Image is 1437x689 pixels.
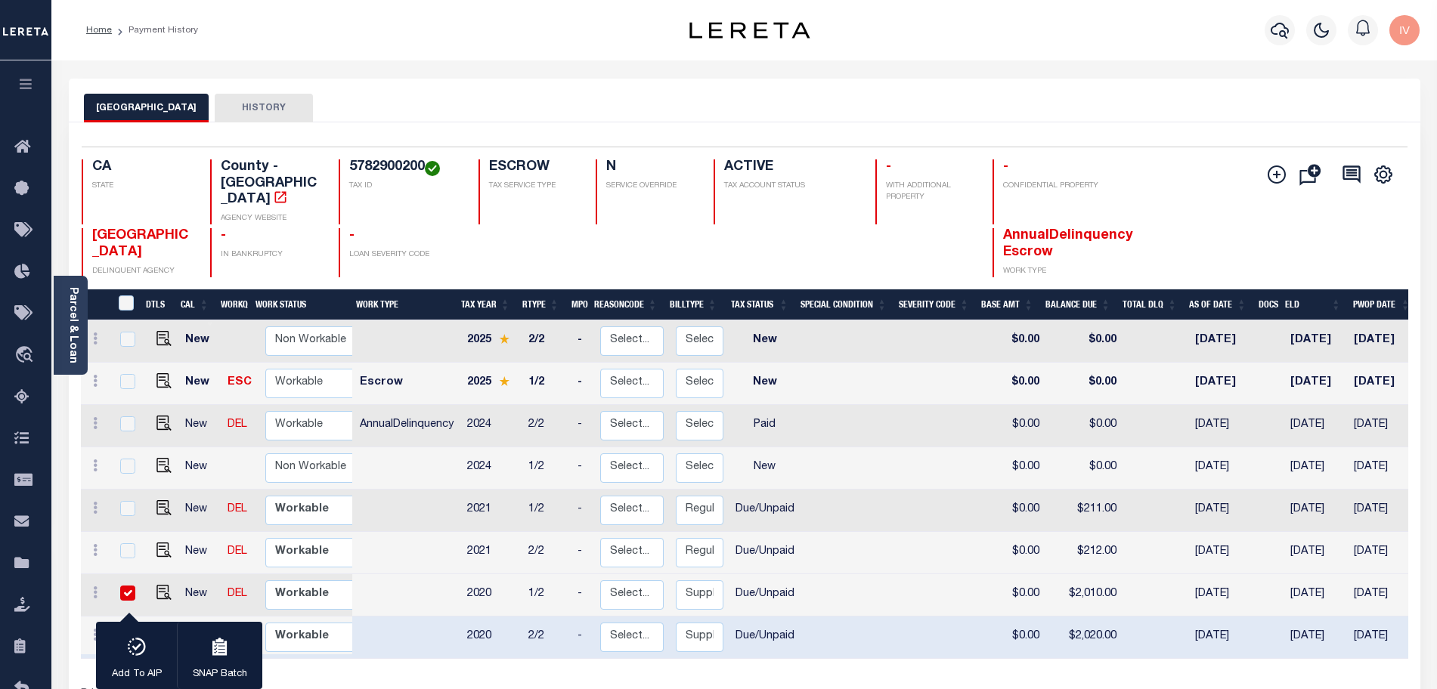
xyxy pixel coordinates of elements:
li: Payment History [112,23,198,37]
td: 1/2 [522,574,571,616]
td: 2025 [461,363,522,405]
td: New [179,490,221,532]
h4: ACTIVE [724,159,857,176]
td: 2020 [461,574,522,616]
td: [DATE] [1189,447,1258,490]
p: LOAN SEVERITY CODE [349,249,460,261]
h4: CA [92,159,192,176]
td: [DATE] [1348,447,1417,490]
td: $0.00 [981,616,1045,659]
td: New [179,574,221,616]
td: New [729,320,801,363]
td: 1/2 [522,447,571,490]
td: Paid [729,405,801,447]
p: TAX ID [349,181,460,192]
td: [DATE] [1189,405,1258,447]
td: [DATE] [1348,532,1417,574]
td: [DATE] [1284,532,1348,574]
h4: ESCROW [489,159,578,176]
th: Work Status [249,289,352,320]
td: [DATE] [1348,490,1417,532]
td: - [571,616,594,659]
button: HISTORY [215,94,313,122]
i: travel_explore [14,346,39,366]
td: Escrow [354,363,460,405]
th: As of Date: activate to sort column ascending [1183,289,1253,320]
td: New [729,447,801,490]
td: 2021 [461,490,522,532]
h4: N [606,159,695,176]
th: Total DLQ: activate to sort column ascending [1116,289,1183,320]
td: [DATE] [1284,320,1348,363]
td: [DATE] [1284,447,1348,490]
td: 2021 [461,532,522,574]
td: - [571,320,594,363]
td: $2,010.00 [1045,574,1123,616]
td: $0.00 [1045,447,1123,490]
td: New [179,616,221,659]
p: WITH ADDITIONAL PROPERTY [886,181,975,203]
span: - [1003,160,1008,174]
td: - [571,532,594,574]
th: ELD: activate to sort column ascending [1279,289,1347,320]
th: Docs [1253,289,1279,320]
th: MPO [565,289,588,320]
td: 2/2 [522,405,571,447]
th: Base Amt: activate to sort column ascending [975,289,1039,320]
td: 2020 [461,616,522,659]
a: Parcel & Loan [67,287,78,363]
td: 2/2 [522,320,571,363]
p: CONFIDENTIAL PROPERTY [1003,181,1103,192]
h4: 5782900200 [349,159,460,176]
p: AGENCY WEBSITE [221,213,321,224]
td: New [179,363,221,405]
td: [DATE] [1284,574,1348,616]
button: [GEOGRAPHIC_DATA] [84,94,209,122]
td: [DATE] [1189,574,1258,616]
td: 1/2 [522,490,571,532]
td: [DATE] [1189,532,1258,574]
td: New [179,532,221,574]
a: ESC [228,377,252,388]
td: [DATE] [1284,616,1348,659]
td: AnnualDelinquency [354,405,460,447]
p: SNAP Batch [193,667,247,682]
a: DEL [228,504,247,514]
td: 2024 [461,447,522,490]
td: $0.00 [981,574,1045,616]
td: - [571,574,594,616]
th: CAL: activate to sort column ascending [175,289,215,320]
td: $0.00 [981,320,1045,363]
td: New [179,320,221,363]
td: [DATE] [1348,574,1417,616]
td: [DATE] [1284,490,1348,532]
td: 2024 [461,405,522,447]
p: TAX ACCOUNT STATUS [724,181,857,192]
td: [DATE] [1284,405,1348,447]
td: [DATE] [1189,320,1258,363]
th: Tax Year: activate to sort column ascending [455,289,516,320]
span: - [886,160,891,174]
td: - [571,363,594,405]
td: [DATE] [1348,363,1417,405]
td: $0.00 [981,447,1045,490]
td: $0.00 [1045,363,1123,405]
td: Due/Unpaid [729,574,801,616]
th: ReasonCode: activate to sort column ascending [588,289,664,320]
td: $211.00 [1045,490,1123,532]
th: BillType: activate to sort column ascending [664,289,723,320]
td: [DATE] [1284,363,1348,405]
span: [GEOGRAPHIC_DATA] [92,229,188,259]
td: - [571,447,594,490]
th: Balance Due: activate to sort column ascending [1039,289,1116,320]
td: $0.00 [981,490,1045,532]
td: $212.00 [1045,532,1123,574]
td: 2025 [461,320,522,363]
td: [DATE] [1348,405,1417,447]
span: AnnualDelinquency Escrow [1003,229,1133,259]
th: Special Condition: activate to sort column ascending [794,289,893,320]
img: svg+xml;base64,PHN2ZyB4bWxucz0iaHR0cDovL3d3dy53My5vcmcvMjAwMC9zdmciIHBvaW50ZXItZXZlbnRzPSJub25lIi... [1389,15,1420,45]
p: STATE [92,181,192,192]
th: WorkQ [215,289,249,320]
img: Star.svg [499,334,509,344]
